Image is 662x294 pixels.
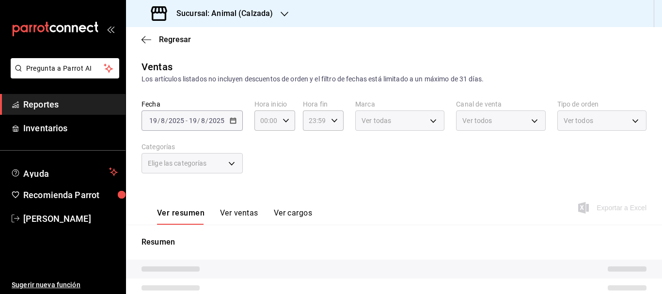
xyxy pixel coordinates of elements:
[158,117,160,124] span: /
[189,117,197,124] input: --
[142,101,243,108] label: Fecha
[149,117,158,124] input: --
[557,101,646,108] label: Tipo de orden
[23,212,118,225] span: [PERSON_NAME]
[142,35,191,44] button: Regresar
[11,58,119,78] button: Pregunta a Parrot AI
[564,116,593,125] span: Ver todos
[168,117,185,124] input: ----
[12,280,118,290] span: Sugerir nueva función
[23,166,105,178] span: Ayuda
[362,116,391,125] span: Ver todas
[160,117,165,124] input: --
[26,63,104,74] span: Pregunta a Parrot AI
[169,8,273,19] h3: Sucursal: Animal (Calzada)
[456,101,545,108] label: Canal de venta
[23,122,118,135] span: Inventarios
[148,158,207,168] span: Elige las categorías
[186,117,188,124] span: -
[142,143,243,150] label: Categorías
[220,208,258,225] button: Ver ventas
[254,101,295,108] label: Hora inicio
[23,98,118,111] span: Reportes
[197,117,200,124] span: /
[274,208,313,225] button: Ver cargos
[355,101,444,108] label: Marca
[208,117,225,124] input: ----
[107,25,114,33] button: open_drawer_menu
[157,208,205,225] button: Ver resumen
[142,236,646,248] p: Resumen
[157,208,312,225] div: navigation tabs
[23,188,118,201] span: Recomienda Parrot
[7,70,119,80] a: Pregunta a Parrot AI
[205,117,208,124] span: /
[159,35,191,44] span: Regresar
[303,101,344,108] label: Hora fin
[462,116,492,125] span: Ver todos
[165,117,168,124] span: /
[142,74,646,84] div: Los artículos listados no incluyen descuentos de orden y el filtro de fechas está limitado a un m...
[201,117,205,124] input: --
[142,60,173,74] div: Ventas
